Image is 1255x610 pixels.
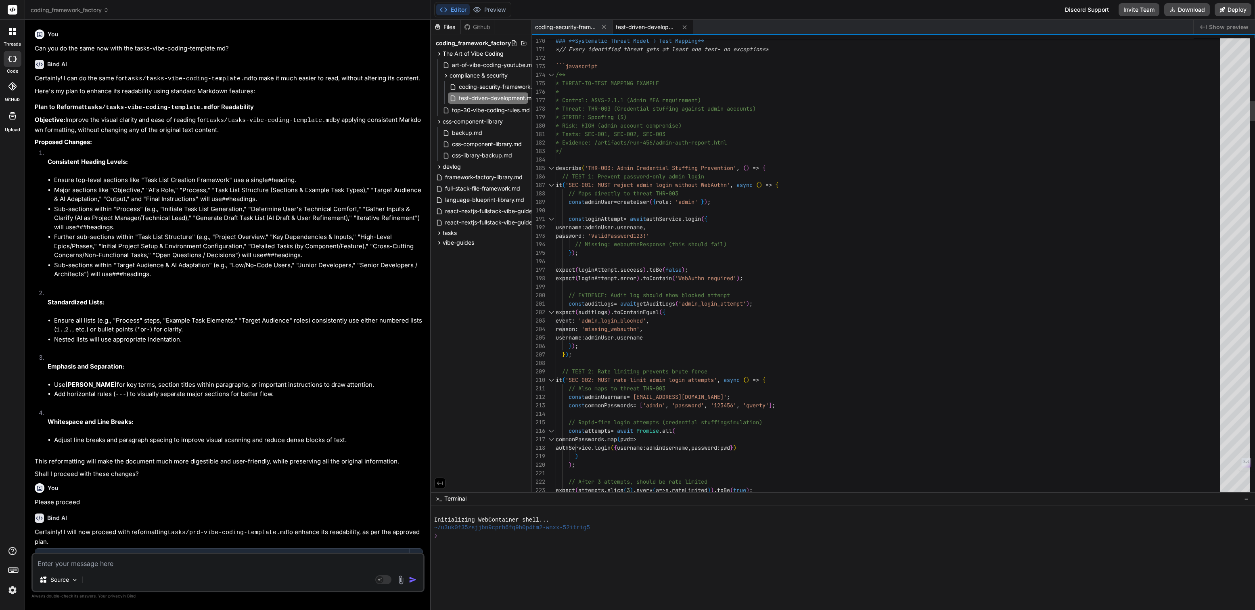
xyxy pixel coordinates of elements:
code: # [268,177,272,184]
span: expect [556,308,575,316]
li: Add horizontal rules ( ) to visually separate major sections for better flow. [54,390,423,400]
span: , [736,164,740,172]
span: 'admin_login_attempt' [678,300,746,307]
span: = [633,402,636,409]
span: loginAttempt [585,215,623,222]
img: attachment [396,575,406,585]
button: Deploy [1215,3,1251,16]
div: 179 [532,113,545,122]
span: . [682,215,685,222]
span: ( [562,181,565,189]
span: ) [643,266,646,273]
div: 183 [532,147,545,155]
div: 198 [532,274,545,283]
span: login [685,215,701,222]
span: ; [749,300,753,307]
div: 184 [532,155,545,164]
span: * Tests: SEC-001, SEC-002, SEC-003 [556,130,665,138]
span: . [614,224,617,231]
span: error [620,275,636,282]
li: Ensure all lists (e.g., "Process" steps, "Example Task Elements," "Target Audience" roles) consis... [54,316,423,335]
span: tasks [443,229,457,237]
span: ) [746,376,749,384]
span: language-blueprint-library.md [444,195,525,205]
code: tasks/tasks-vibe-coding-template.md [124,75,251,82]
span: 'WebAuthn required' [675,275,736,282]
span: await [617,427,633,434]
span: const [569,427,585,434]
div: 187 [532,181,545,189]
div: 189 [532,198,545,206]
span: event [556,317,572,324]
span: ) [736,275,740,282]
div: Click to collapse the range. [546,308,556,317]
span: * STRIDE: Spoofing (S) [556,113,627,121]
span: , [643,224,646,231]
span: ( [675,300,678,307]
span: // TEST 2: Rate limiting prevents brute force [562,368,707,375]
div: 192 [532,223,545,232]
span: username [556,224,581,231]
span: react-nextjs-fullstack-vibe-guide.yaml [444,218,547,227]
p: Can you do the same now with the tasks-vibe-coding-template.md? [35,44,423,53]
span: { [653,198,656,205]
span: ) [572,249,575,256]
span: : [669,198,672,205]
code: ## [222,196,229,203]
span: = [614,300,617,307]
span: = [611,427,614,434]
span: ; [740,275,743,282]
label: code [7,68,18,75]
span: [ [640,402,643,409]
span: ) [607,308,611,316]
div: 205 [532,333,545,342]
span: coding-security-framework.md [535,23,596,31]
span: auditLogs [585,300,614,307]
span: '123456' [711,402,736,409]
span: - no exceptions* [717,46,769,53]
div: 194 [532,240,545,249]
div: 185 [532,164,545,172]
div: 180 [532,122,545,130]
span: , [640,325,643,333]
p: Improve the visual clarity and ease of reading for by applying consistent Markdown formatting, wi... [35,115,423,134]
strong: [PERSON_NAME] [65,381,117,388]
span: toContainEqual [614,308,659,316]
div: 211 [532,384,545,393]
div: 217 [532,435,545,444]
span: username [556,334,581,341]
span: await [630,215,646,222]
button: Invite Team [1119,3,1159,16]
span: // EVIDENCE: Audit log should show blocked attempt [569,291,730,299]
span: , [704,402,707,409]
img: icon [409,576,417,584]
span: * Control: ASVS-2.1.1 (Admin MFA requirement) [556,96,701,104]
span: 'SEC-001: MUST reject admin login without WebAuthn [565,181,727,189]
div: Click to collapse the range. [546,435,556,444]
span: } [569,342,572,350]
span: adminUsername [585,393,627,400]
span: min accounts) [714,105,756,112]
span: framework-factory-library.md [444,172,523,182]
span: ( [662,266,665,273]
span: Promise [636,427,659,434]
span: getAuditLogs [636,300,675,307]
div: 191 [532,215,545,223]
span: : [575,325,578,333]
span: adminUser [585,224,614,231]
span: ( [701,215,704,222]
strong: Whitespace and Line Breaks: [48,418,134,426]
div: 208 [532,359,545,367]
span: ( [649,198,653,205]
div: 202 [532,308,545,317]
span: 'THR-003: Admin Credential Stuffing Prevention' [585,164,736,172]
div: Click to collapse the range. [546,376,556,384]
code: --- [115,391,126,398]
span: ) [746,164,749,172]
p: Certainly! I can do the same for to make it much easier to read, without altering its content. [35,74,423,84]
div: 181 [532,130,545,138]
button: Editor [436,4,470,15]
span: false [665,266,682,273]
span: . [614,334,617,341]
span: ; [575,342,578,350]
